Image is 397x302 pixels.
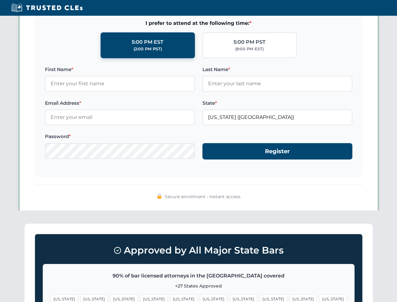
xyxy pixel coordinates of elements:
[51,282,347,289] p: +27 States Approved
[45,19,352,27] span: I prefer to attend at the following time:
[234,38,266,46] div: 5:00 PM PST
[45,99,195,107] label: Email Address
[202,76,352,92] input: Enter your last name
[45,76,195,92] input: Enter your first name
[132,38,163,46] div: 5:00 PM EST
[45,66,195,73] label: First Name
[45,133,195,140] label: Password
[43,242,355,259] h3: Approved by All Major State Bars
[165,193,240,200] span: Secure enrollment • Instant access
[202,99,352,107] label: State
[45,109,195,125] input: Enter your email
[51,272,347,280] p: 90% of bar licensed attorneys in the [GEOGRAPHIC_DATA] covered
[134,46,162,52] div: (2:00 PM PST)
[157,194,162,199] img: 🔒
[202,109,352,125] input: Georgia (GA)
[9,3,85,13] img: Trusted CLEs
[202,66,352,73] label: Last Name
[202,143,352,160] button: Register
[235,46,264,52] div: (8:00 PM EST)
